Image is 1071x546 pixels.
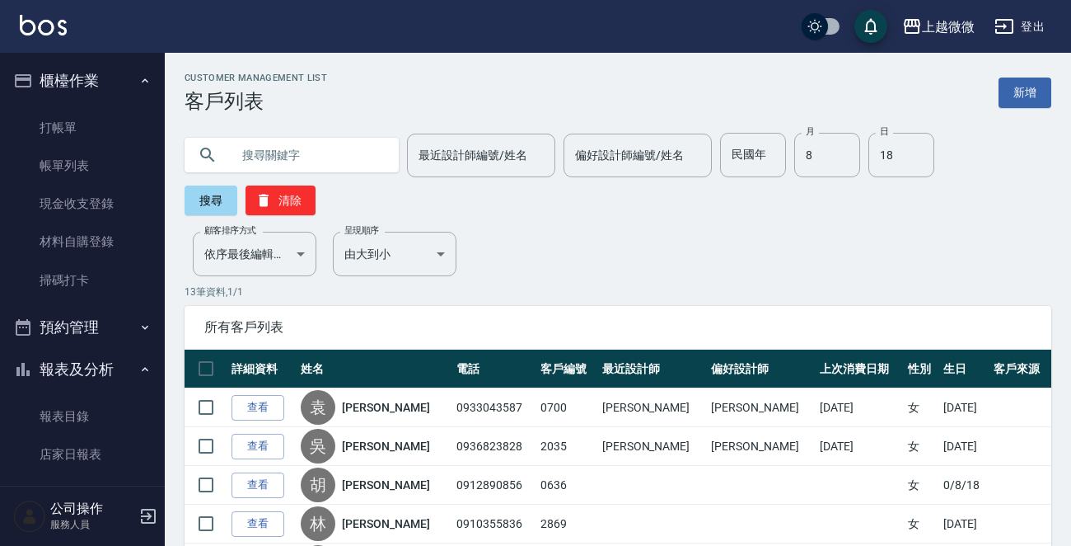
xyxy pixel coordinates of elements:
[342,515,429,532] a: [PERSON_NAME]
[7,261,158,299] a: 掃碼打卡
[342,477,429,493] a: [PERSON_NAME]
[333,232,456,276] div: 由大到小
[452,466,536,505] td: 0912890856
[989,350,1051,388] th: 客戶來源
[246,186,316,215] button: 清除
[342,399,429,416] a: [PERSON_NAME]
[854,10,887,43] button: save
[232,395,284,421] a: 查看
[816,388,904,427] td: [DATE]
[536,388,598,427] td: 0700
[185,90,327,113] h3: 客戶列表
[7,398,158,435] a: 報表目錄
[185,73,327,83] h2: Customer Management List
[227,350,297,388] th: 詳細資料
[185,285,1051,299] p: 13 筆資料, 1 / 1
[7,109,158,147] a: 打帳單
[707,388,816,427] td: [PERSON_NAME]
[806,125,814,138] label: 月
[536,350,598,388] th: 客戶編號
[896,10,981,44] button: 上越微微
[301,390,335,425] div: 袁
[598,427,707,466] td: [PERSON_NAME]
[536,427,598,466] td: 2035
[20,15,67,35] img: Logo
[452,427,536,466] td: 0936823828
[816,350,904,388] th: 上次消費日期
[342,438,429,454] a: [PERSON_NAME]
[939,466,989,505] td: 0/8/18
[301,468,335,502] div: 胡
[7,223,158,261] a: 材料自購登錄
[7,59,158,102] button: 櫃檯作業
[904,505,939,544] td: 女
[193,232,316,276] div: 依序最後編輯時間
[707,427,816,466] td: [PERSON_NAME]
[452,505,536,544] td: 0910355836
[598,388,707,427] td: [PERSON_NAME]
[880,125,888,138] label: 日
[7,185,158,223] a: 現金收支登錄
[7,147,158,185] a: 帳單列表
[939,388,989,427] td: [DATE]
[452,388,536,427] td: 0933043587
[7,306,158,349] button: 預約管理
[301,506,335,541] div: 林
[301,429,335,464] div: 吳
[50,517,134,532] p: 服務人員
[7,348,158,391] button: 報表及分析
[204,224,256,237] label: 顧客排序方式
[707,350,816,388] th: 偏好設計師
[536,505,598,544] td: 2869
[185,186,237,215] button: 搜尋
[904,427,939,466] td: 女
[939,505,989,544] td: [DATE]
[999,78,1051,108] a: 新增
[922,16,975,37] div: 上越微微
[7,473,158,511] a: 互助日報表
[904,466,939,505] td: 女
[988,12,1051,42] button: 登出
[816,427,904,466] td: [DATE]
[232,473,284,498] a: 查看
[598,350,707,388] th: 最近設計師
[452,350,536,388] th: 電話
[904,388,939,427] td: 女
[232,434,284,459] a: 查看
[13,500,46,533] img: Person
[939,350,989,388] th: 生日
[232,511,284,537] a: 查看
[231,133,386,177] input: 搜尋關鍵字
[50,501,134,517] h5: 公司操作
[344,224,379,237] label: 呈現順序
[297,350,452,388] th: 姓名
[7,435,158,473] a: 店家日報表
[904,350,939,388] th: 性別
[536,466,598,505] td: 0636
[939,427,989,466] td: [DATE]
[204,319,1031,336] span: 所有客戶列表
